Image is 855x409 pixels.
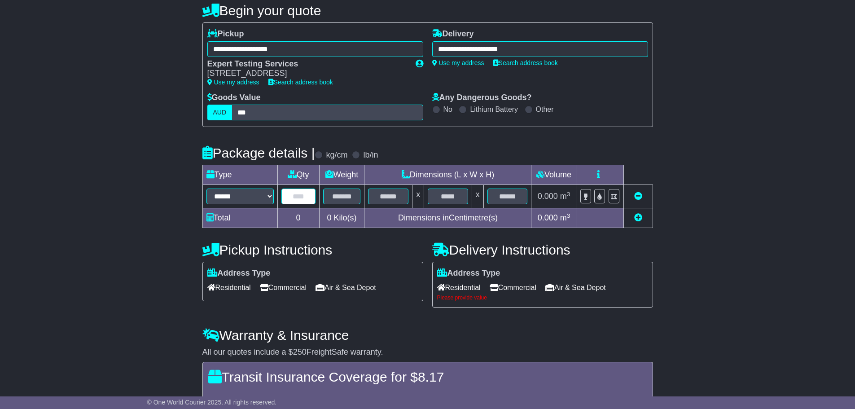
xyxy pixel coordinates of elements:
[327,213,331,222] span: 0
[207,268,271,278] label: Address Type
[470,105,518,114] label: Lithium Battery
[277,165,319,185] td: Qty
[560,213,570,222] span: m
[567,191,570,198] sup: 3
[412,185,424,208] td: x
[432,93,532,103] label: Any Dangerous Goods?
[202,328,653,343] h4: Warranty & Insurance
[207,93,261,103] label: Goods Value
[432,242,653,257] h4: Delivery Instructions
[277,208,319,228] td: 0
[536,105,554,114] label: Other
[432,59,484,66] a: Use my address
[326,150,347,160] label: kg/cm
[293,347,307,356] span: 250
[202,145,315,160] h4: Package details |
[567,212,570,219] sup: 3
[418,369,444,384] span: 8.17
[538,213,558,222] span: 0.000
[202,347,653,357] div: All our quotes include a $ FreightSafe warranty.
[208,369,647,384] h4: Transit Insurance Coverage for $
[364,165,531,185] td: Dimensions (L x W x H)
[268,79,333,86] a: Search address book
[490,281,536,295] span: Commercial
[437,295,648,301] div: Please provide value
[364,208,531,228] td: Dimensions in Centimetre(s)
[207,59,407,69] div: Expert Testing Services
[437,268,500,278] label: Address Type
[207,29,244,39] label: Pickup
[443,105,452,114] label: No
[202,165,277,185] td: Type
[207,79,259,86] a: Use my address
[634,192,642,201] a: Remove this item
[202,208,277,228] td: Total
[207,69,407,79] div: [STREET_ADDRESS]
[202,242,423,257] h4: Pickup Instructions
[319,208,364,228] td: Kilo(s)
[147,399,277,406] span: © One World Courier 2025. All rights reserved.
[634,213,642,222] a: Add new item
[316,281,376,295] span: Air & Sea Depot
[363,150,378,160] label: lb/in
[207,281,251,295] span: Residential
[493,59,558,66] a: Search address book
[260,281,307,295] span: Commercial
[202,3,653,18] h4: Begin your quote
[538,192,558,201] span: 0.000
[437,281,481,295] span: Residential
[560,192,570,201] span: m
[472,185,483,208] td: x
[319,165,364,185] td: Weight
[207,105,232,120] label: AUD
[545,281,606,295] span: Air & Sea Depot
[531,165,576,185] td: Volume
[432,29,474,39] label: Delivery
